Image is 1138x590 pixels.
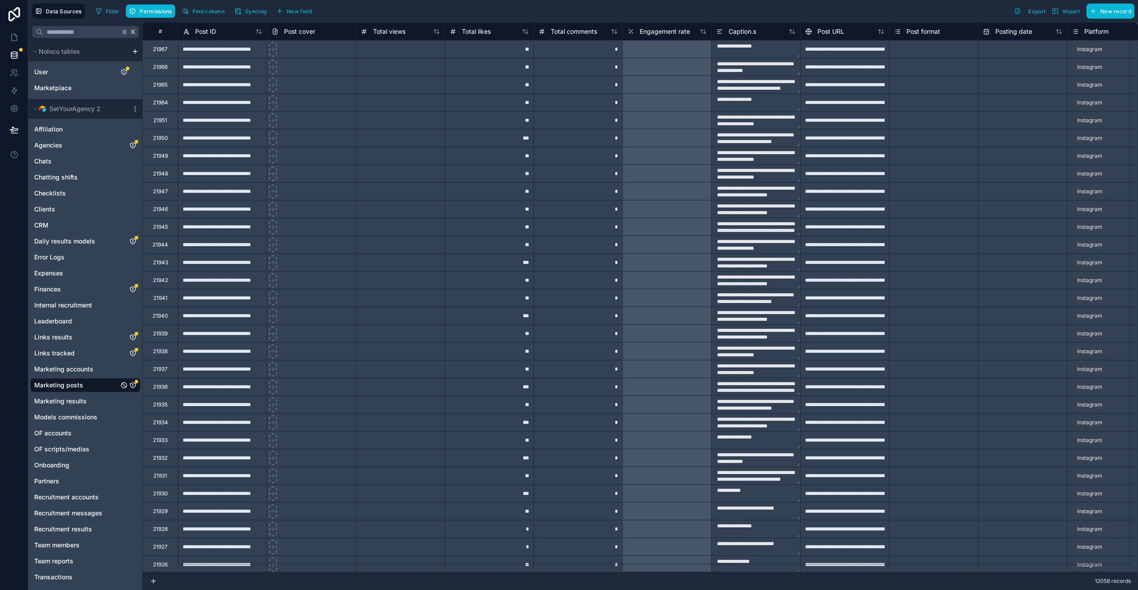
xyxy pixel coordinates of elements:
div: Instagram [1077,383,1102,391]
button: Permissions [126,4,175,18]
div: Instagram [1077,312,1102,320]
span: Chatting shifts [34,173,78,182]
span: Marketing accounts [34,365,93,374]
span: SetYourAgency 2 [49,104,100,113]
span: Marketing results [34,397,87,406]
a: User [34,68,110,76]
span: New record [1100,8,1131,15]
div: 21931 [153,472,167,479]
span: CRM [34,221,48,230]
span: Total comments [551,27,597,36]
div: # [149,28,171,35]
div: 21929 [153,508,168,515]
span: Permissions [140,8,172,15]
a: Recruitment results [34,525,119,534]
span: Data Sources [46,8,82,15]
span: Links tracked [34,349,75,358]
div: 21928 [153,526,168,533]
div: Instagram [1077,241,1102,249]
span: Finances [34,285,61,294]
span: Marketplace [34,84,72,92]
div: 21966 [153,64,168,71]
div: 21927 [153,543,168,550]
div: Instagram [1077,525,1102,533]
span: Post cover [284,27,315,36]
a: Transactions [34,573,119,582]
span: Total likes [462,27,491,36]
div: Checklists [30,186,140,200]
div: Team members [30,538,140,552]
div: User [30,65,140,79]
span: Recruitment messages [34,509,102,518]
div: Transactions [30,570,140,584]
a: Finances [34,285,119,294]
span: Syncing [245,8,266,15]
div: Instagram [1077,294,1102,302]
div: Instagram [1077,116,1102,124]
div: 21942 [153,277,168,284]
button: Airtable LogoSetYourAgency 2 [30,103,128,115]
div: Leaderboard [30,314,140,328]
div: 21937 [153,366,168,373]
div: Instagram [1077,507,1102,515]
span: Team reports [34,557,73,566]
div: CRM [30,218,140,232]
div: 21933 [153,437,168,444]
div: Instagram [1077,99,1102,107]
span: Caption.s [729,27,756,36]
div: 21947 [153,188,168,195]
div: Instagram [1077,330,1102,338]
span: Recruitment accounts [34,493,99,502]
div: Marketplace [30,81,140,95]
div: 21967 [153,46,168,53]
button: Find column [179,4,228,18]
div: Instagram [1077,490,1102,498]
a: Marketing results [34,397,119,406]
span: Clients [34,205,55,214]
span: OF accounts [34,429,72,438]
div: Chatting shifts [30,170,140,184]
div: Marketing accounts [30,362,140,376]
span: Post ID [195,27,216,36]
div: Links tracked [30,346,140,360]
div: Instagram [1077,81,1102,89]
a: Internal recruitment [34,301,119,310]
span: Agencies [34,141,62,150]
span: Checklists [34,189,66,198]
span: Noloco tables [39,47,80,56]
span: K [130,29,136,35]
a: Agencies [34,141,119,150]
div: Instagram [1077,134,1102,142]
div: Agencies [30,138,140,152]
div: Daily results models [30,234,140,248]
button: Export [1011,4,1049,19]
a: Checklists [34,189,119,198]
div: Instagram [1077,152,1102,160]
a: Syncing [231,4,273,18]
div: Instagram [1077,259,1102,267]
a: Affiliation [34,125,119,134]
button: Noloco tables [30,45,128,58]
span: Filter [106,8,120,15]
div: Marketing posts [30,378,140,392]
a: Team reports [34,557,119,566]
a: Permissions [126,4,178,18]
div: Recruitment messages [30,506,140,520]
div: Team reports [30,554,140,568]
button: Syncing [231,4,269,18]
span: Engagement rate [640,27,690,36]
div: Instagram [1077,205,1102,213]
div: 21926 [153,561,168,568]
span: Affiliation [34,125,63,134]
span: Leaderboard [34,317,72,326]
div: 21950 [153,135,168,142]
a: Recruitment accounts [34,493,119,502]
a: Marketing accounts [34,365,119,374]
a: Partners [34,477,119,486]
a: Leaderboard [34,317,119,326]
div: Instagram [1077,365,1102,373]
div: 21934 [153,419,168,426]
span: Links results [34,333,72,342]
a: Expenses [34,269,119,278]
a: Team members [34,541,119,550]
